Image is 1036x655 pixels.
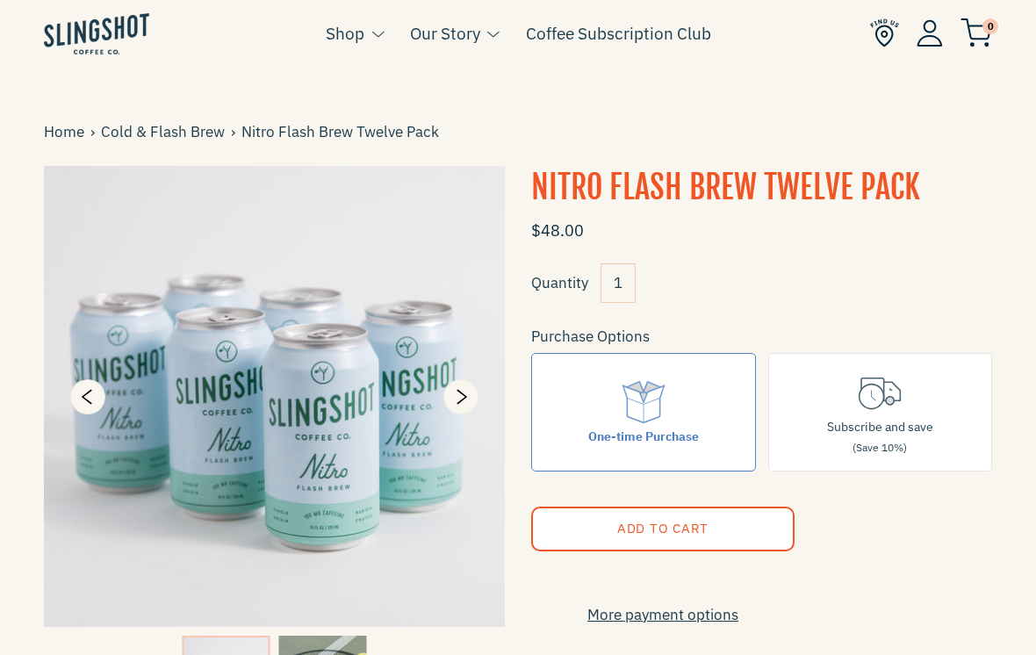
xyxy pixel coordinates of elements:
a: Home [44,120,90,144]
span: (Save 10%) [853,441,907,454]
span: › [90,120,101,144]
a: 0 [960,23,992,44]
button: Add to Cart [531,507,795,551]
label: Quantity [531,273,588,292]
button: Previous [70,379,105,414]
a: Our Story [410,20,480,47]
button: Next [443,379,478,414]
img: Account [917,19,943,47]
img: Find Us [870,18,899,47]
h1: Nitro Flash Brew Twelve Pack [531,166,992,210]
a: Shop [326,20,364,47]
a: Coffee Subscription Club [526,20,711,47]
img: Nitro Flash Brew Twelve Pack [44,166,505,627]
img: cart [960,18,992,47]
span: Add to Cart [617,520,709,536]
a: Cold & Flash Brew [101,120,231,144]
span: $48.00 [531,220,584,241]
span: › [231,120,241,144]
span: Subscribe and save [827,419,933,435]
div: One-time Purchase [588,427,699,446]
a: More payment options [531,603,795,627]
span: 0 [982,18,998,34]
span: Nitro Flash Brew Twelve Pack [241,120,445,144]
legend: Purchase Options [531,325,650,349]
